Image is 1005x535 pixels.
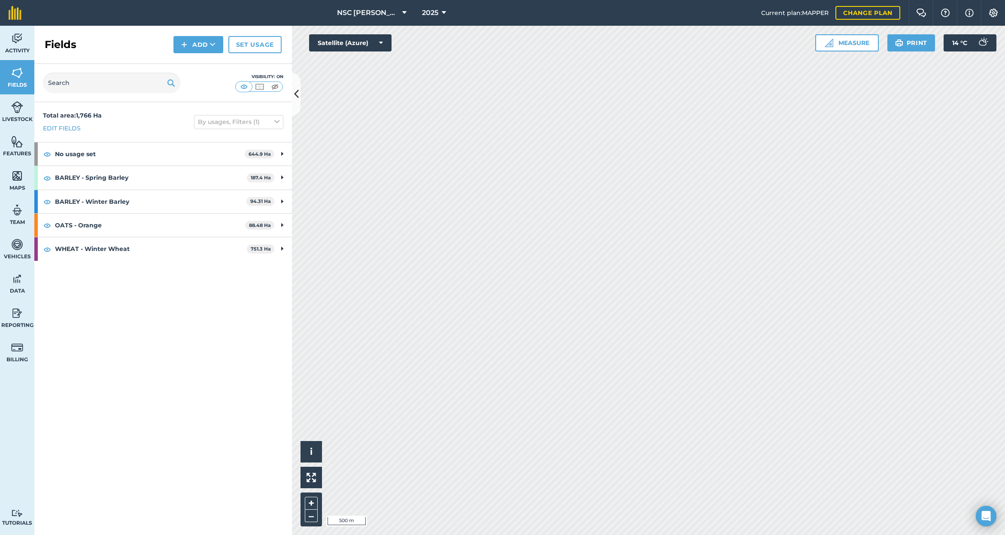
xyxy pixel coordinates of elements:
[249,222,271,228] strong: 88.48 Ha
[34,237,292,260] div: WHEAT - Winter Wheat751.3 Ha
[239,82,249,91] img: svg+xml;base64,PHN2ZyB4bWxucz0iaHR0cDovL3d3dy53My5vcmcvMjAwMC9zdmciIHdpZHRoPSI1MCIgaGVpZ2h0PSI0MC...
[307,473,316,482] img: Four arrows, one pointing top left, one top right, one bottom right and the last bottom left
[34,214,292,237] div: OATS - Orange88.48 Ha
[11,341,23,354] img: svg+xml;base64,PD94bWwgdmVyc2lvbj0iMS4wIiBlbmNvZGluZz0idXRmLTgiPz4KPCEtLSBHZW5lcmF0b3I6IEFkb2JlIE...
[235,73,283,80] div: Visibility: On
[305,497,318,510] button: +
[11,272,23,285] img: svg+xml;base64,PD94bWwgdmVyc2lvbj0iMS4wIiBlbmNvZGluZz0idXRmLTgiPz4KPCEtLSBHZW5lcmF0b3I6IEFkb2JlIE...
[11,169,23,182] img: svg+xml;base64,PHN2ZyB4bWxucz0iaHR0cDovL3d3dy53My5vcmcvMjAwMC9zdmciIHdpZHRoPSI1NiIgaGVpZ2h0PSI2MC...
[55,166,247,189] strong: BARLEY - Spring Barley
[337,8,399,18] span: NSC [PERSON_NAME]
[43,149,51,159] img: svg+xml;base64,PHN2ZyB4bWxucz0iaHR0cDovL3d3dy53My5vcmcvMjAwMC9zdmciIHdpZHRoPSIxOCIgaGVpZ2h0PSIyNC...
[916,9,926,17] img: Two speech bubbles overlapping with the left bubble in the forefront
[254,82,265,91] img: svg+xml;base64,PHN2ZyB4bWxucz0iaHR0cDovL3d3dy53My5vcmcvMjAwMC9zdmciIHdpZHRoPSI1MCIgaGVpZ2h0PSI0MC...
[55,237,247,260] strong: WHEAT - Winter Wheat
[249,151,271,157] strong: 644.9 Ha
[251,246,271,252] strong: 751.3 Ha
[422,8,438,18] span: 2025
[887,34,935,51] button: Print
[309,34,392,51] button: Satellite (Azure)
[944,34,996,51] button: 14 °C
[305,510,318,522] button: –
[965,8,974,18] img: svg+xml;base64,PHN2ZyB4bWxucz0iaHR0cDovL3d3dy53My5vcmcvMjAwMC9zdmciIHdpZHRoPSIxNyIgaGVpZ2h0PSIxNy...
[43,220,51,230] img: svg+xml;base64,PHN2ZyB4bWxucz0iaHR0cDovL3d3dy53My5vcmcvMjAwMC9zdmciIHdpZHRoPSIxOCIgaGVpZ2h0PSIyNC...
[173,36,223,53] button: Add
[310,446,313,457] span: i
[815,34,879,51] button: Measure
[11,238,23,251] img: svg+xml;base64,PD94bWwgdmVyc2lvbj0iMS4wIiBlbmNvZGluZz0idXRmLTgiPz4KPCEtLSBHZW5lcmF0b3I6IEFkb2JlIE...
[55,142,245,166] strong: No usage set
[43,173,51,183] img: svg+xml;base64,PHN2ZyB4bWxucz0iaHR0cDovL3d3dy53My5vcmcvMjAwMC9zdmciIHdpZHRoPSIxOCIgaGVpZ2h0PSIyNC...
[43,124,81,133] a: Edit fields
[835,6,900,20] a: Change plan
[250,198,271,204] strong: 94.31 Ha
[43,196,51,207] img: svg+xml;base64,PHN2ZyB4bWxucz0iaHR0cDovL3d3dy53My5vcmcvMjAwMC9zdmciIHdpZHRoPSIxOCIgaGVpZ2h0PSIyNC...
[11,66,23,79] img: svg+xml;base64,PHN2ZyB4bWxucz0iaHR0cDovL3d3dy53My5vcmcvMjAwMC9zdmciIHdpZHRoPSI1NiIgaGVpZ2h0PSI2MC...
[167,78,175,88] img: svg+xml;base64,PHN2ZyB4bWxucz0iaHR0cDovL3d3dy53My5vcmcvMjAwMC9zdmciIHdpZHRoPSIxOSIgaGVpZ2h0PSIyNC...
[988,9,999,17] img: A cog icon
[952,34,967,51] span: 14 ° C
[11,32,23,45] img: svg+xml;base64,PD94bWwgdmVyc2lvbj0iMS4wIiBlbmNvZGluZz0idXRmLTgiPz4KPCEtLSBHZW5lcmF0b3I6IEFkb2JlIE...
[251,175,271,181] strong: 187.4 Ha
[11,307,23,320] img: svg+xml;base64,PD94bWwgdmVyc2lvbj0iMS4wIiBlbmNvZGluZz0idXRmLTgiPz4KPCEtLSBHZW5lcmF0b3I6IEFkb2JlIE...
[45,38,76,51] h2: Fields
[43,112,102,119] strong: Total area : 1,766 Ha
[43,244,51,254] img: svg+xml;base64,PHN2ZyB4bWxucz0iaHR0cDovL3d3dy53My5vcmcvMjAwMC9zdmciIHdpZHRoPSIxOCIgaGVpZ2h0PSIyNC...
[11,509,23,517] img: svg+xml;base64,PD94bWwgdmVyc2lvbj0iMS4wIiBlbmNvZGluZz0idXRmLTgiPz4KPCEtLSBHZW5lcmF0b3I6IEFkb2JlIE...
[270,82,280,91] img: svg+xml;base64,PHN2ZyB4bWxucz0iaHR0cDovL3d3dy53My5vcmcvMjAwMC9zdmciIHdpZHRoPSI1MCIgaGVpZ2h0PSI0MC...
[43,73,180,93] input: Search
[301,441,322,462] button: i
[34,190,292,213] div: BARLEY - Winter Barley94.31 Ha
[34,166,292,189] div: BARLEY - Spring Barley187.4 Ha
[181,39,187,50] img: svg+xml;base64,PHN2ZyB4bWxucz0iaHR0cDovL3d3dy53My5vcmcvMjAwMC9zdmciIHdpZHRoPSIxNCIgaGVpZ2h0PSIyNC...
[976,506,996,526] div: Open Intercom Messenger
[34,142,292,166] div: No usage set644.9 Ha
[11,101,23,114] img: svg+xml;base64,PD94bWwgdmVyc2lvbj0iMS4wIiBlbmNvZGluZz0idXRmLTgiPz4KPCEtLSBHZW5lcmF0b3I6IEFkb2JlIE...
[761,8,829,18] span: Current plan : MAPPER
[11,135,23,148] img: svg+xml;base64,PHN2ZyB4bWxucz0iaHR0cDovL3d3dy53My5vcmcvMjAwMC9zdmciIHdpZHRoPSI1NiIgaGVpZ2h0PSI2MC...
[55,214,245,237] strong: OATS - Orange
[11,204,23,217] img: svg+xml;base64,PD94bWwgdmVyc2lvbj0iMS4wIiBlbmNvZGluZz0idXRmLTgiPz4KPCEtLSBHZW5lcmF0b3I6IEFkb2JlIE...
[940,9,950,17] img: A question mark icon
[194,115,283,129] button: By usages, Filters (1)
[55,190,246,213] strong: BARLEY - Winter Barley
[895,38,903,48] img: svg+xml;base64,PHN2ZyB4bWxucz0iaHR0cDovL3d3dy53My5vcmcvMjAwMC9zdmciIHdpZHRoPSIxOSIgaGVpZ2h0PSIyNC...
[9,6,21,20] img: fieldmargin Logo
[825,39,833,47] img: Ruler icon
[974,34,991,51] img: svg+xml;base64,PD94bWwgdmVyc2lvbj0iMS4wIiBlbmNvZGluZz0idXRmLTgiPz4KPCEtLSBHZW5lcmF0b3I6IEFkb2JlIE...
[228,36,282,53] a: Set usage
